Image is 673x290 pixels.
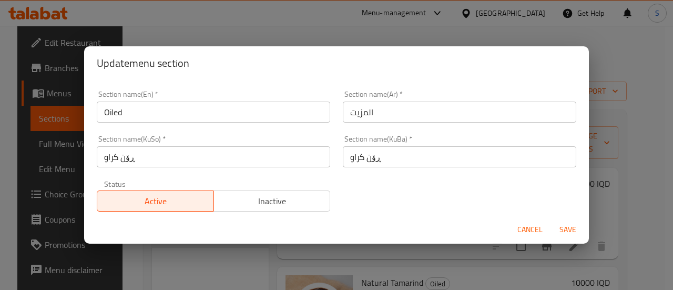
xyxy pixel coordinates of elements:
h2: Update menu section [97,55,576,72]
button: Save [551,220,585,239]
span: Save [555,223,580,236]
button: Cancel [513,220,547,239]
span: Active [101,194,210,209]
span: Cancel [517,223,543,236]
button: Active [97,191,214,212]
input: Please enter section name(ar) [343,102,576,123]
span: Inactive [218,194,327,209]
button: Inactive [213,191,331,212]
input: Please enter section name(KuBa) [343,146,576,167]
input: Please enter section name(en) [97,102,330,123]
input: Please enter section name(KuSo) [97,146,330,167]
